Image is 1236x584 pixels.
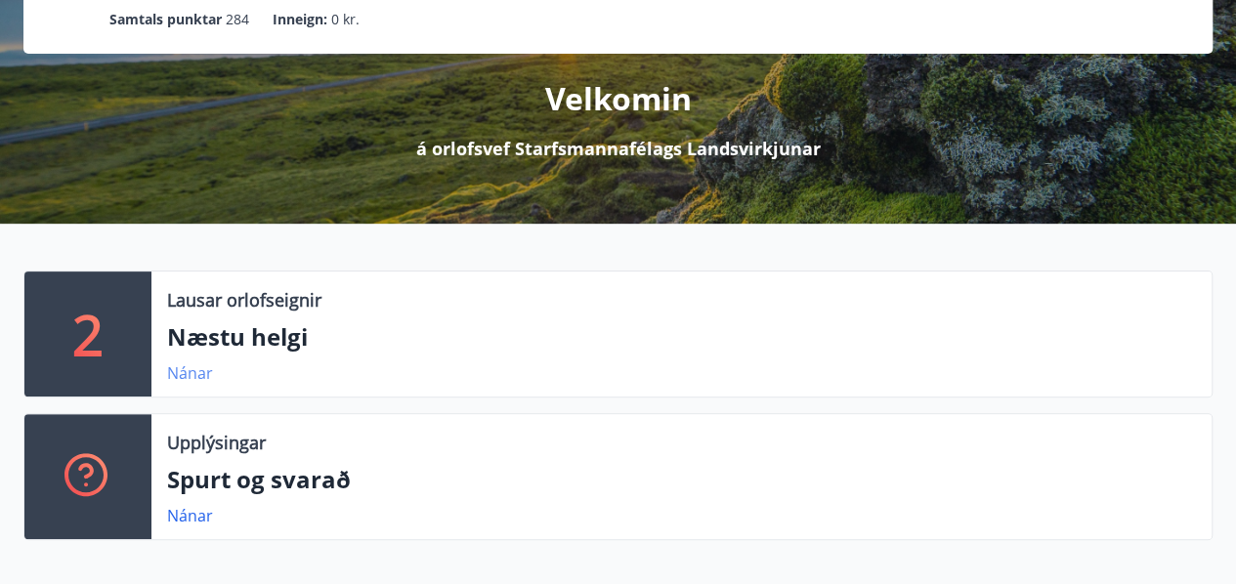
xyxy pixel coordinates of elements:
p: Inneign : [273,9,327,30]
p: Upplýsingar [167,430,266,455]
a: Nánar [167,505,213,526]
p: Lausar orlofseignir [167,287,321,313]
p: 2 [72,297,104,371]
p: Næstu helgi [167,320,1196,354]
p: Samtals punktar [109,9,222,30]
span: 284 [226,9,249,30]
p: á orlofsvef Starfsmannafélags Landsvirkjunar [416,136,821,161]
p: Spurt og svarað [167,463,1196,496]
span: 0 kr. [331,9,360,30]
p: Velkomin [545,77,692,120]
a: Nánar [167,362,213,384]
